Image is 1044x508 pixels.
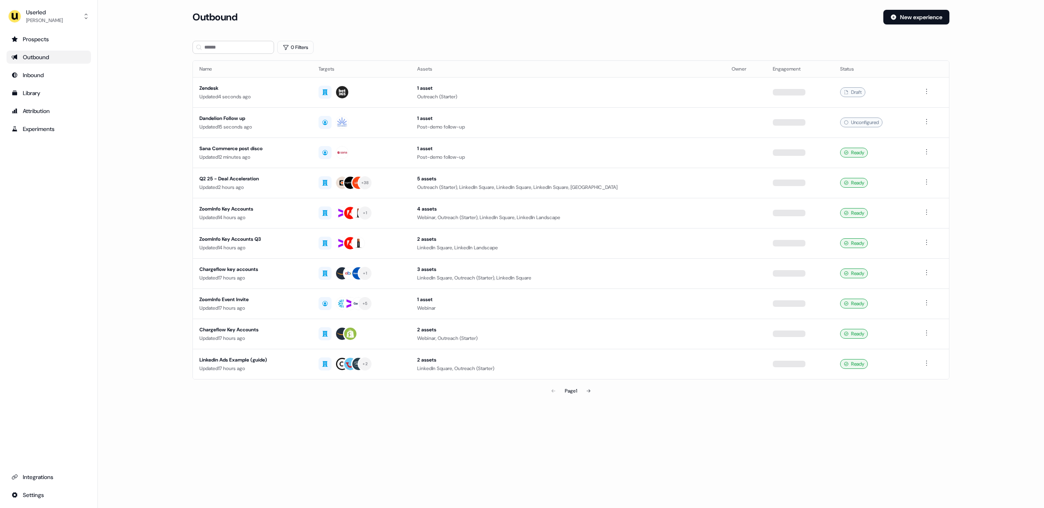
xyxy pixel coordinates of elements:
th: Status [834,61,916,77]
div: 2 assets [417,326,719,334]
div: Userled [26,8,63,16]
a: Go to prospects [7,33,91,46]
div: Attribution [11,107,86,115]
div: + 38 [361,179,369,186]
button: New experience [883,10,949,24]
div: Updated 4 seconds ago [199,93,305,101]
div: Webinar [417,304,719,312]
div: Inbound [11,71,86,79]
div: Zendesk [199,84,305,92]
div: Sana Commerce post disco [199,144,305,153]
div: Dandelion Follow up [199,114,305,122]
div: Linkedin Ads Example (guide) [199,356,305,364]
div: 1 asset [417,144,719,153]
div: 1 asset [417,114,719,122]
div: 3 assets [417,265,719,273]
div: Outreach (Starter), LinkedIn Square, LinkedIn Square, LinkedIn Square, [GEOGRAPHIC_DATA] [417,183,719,191]
a: Go to templates [7,87,91,100]
div: + 1 [363,270,367,277]
th: Targets [312,61,411,77]
div: Outreach (Starter) [417,93,719,101]
div: 1 asset [417,84,719,92]
div: Integrations [11,473,86,481]
div: + 5 [363,300,368,307]
div: Updated 2 hours ago [199,183,305,191]
div: Updated 17 hours ago [199,334,305,342]
div: Outbound [11,53,86,61]
a: Go to integrations [7,488,91,501]
div: Unconfigured [840,118,883,127]
div: Updated 15 seconds ago [199,123,305,131]
a: Go to attribution [7,104,91,118]
th: Owner [725,61,766,77]
div: LinkedIn Square, Outreach (Starter), LinkedIn Square [417,274,719,282]
div: Chargeflow key accounts [199,265,305,273]
div: Ready [840,148,868,158]
div: Chargeflow Key Accounts [199,326,305,334]
div: Draft [840,87,865,97]
div: Ready [840,329,868,339]
div: Updated 12 minutes ago [199,153,305,161]
div: Post-demo follow-up [417,153,719,161]
th: Engagement [766,61,834,77]
a: Go to integrations [7,470,91,484]
div: Updated 14 hours ago [199,244,305,252]
div: 2 assets [417,235,719,243]
div: LinkedIn Square, LinkedIn Landscape [417,244,719,252]
div: Ready [840,268,868,278]
a: Go to Inbound [7,69,91,82]
div: Updated 17 hours ago [199,364,305,373]
a: Go to outbound experience [7,51,91,64]
div: Webinar, Outreach (Starter), LinkedIn Square, LinkedIn Landscape [417,213,719,222]
div: ZoomInfo Key Accounts Q3 [199,235,305,243]
div: Updated 17 hours ago [199,304,305,312]
th: Assets [411,61,725,77]
div: ZoomInfo Event Invite [199,295,305,304]
div: Ready [840,178,868,188]
div: 4 assets [417,205,719,213]
div: Settings [11,491,86,499]
div: ZoomInfo Key Accounts [199,205,305,213]
div: Post-demo follow-up [417,123,719,131]
div: [PERSON_NAME] [26,16,63,24]
div: 2 assets [417,356,719,364]
div: LinkedIn Square, Outreach (Starter) [417,364,719,373]
div: Ready [840,238,868,248]
div: Ready [840,299,868,308]
div: Experiments [11,125,86,133]
div: Library [11,89,86,97]
div: Q2 25 - Deal Acceleration [199,175,305,183]
div: Ready [840,208,868,218]
button: Userled[PERSON_NAME] [7,7,91,26]
div: Webinar, Outreach (Starter) [417,334,719,342]
th: Name [193,61,312,77]
button: 0 Filters [277,41,314,54]
div: Ready [840,359,868,369]
div: Updated 17 hours ago [199,274,305,282]
a: Go to experiments [7,122,91,135]
div: Updated 14 hours ago [199,213,305,222]
div: Prospects [11,35,86,43]
h3: Outbound [192,11,237,23]
div: 1 asset [417,295,719,304]
div: + 1 [363,209,367,217]
div: + 2 [363,360,367,368]
div: 5 assets [417,175,719,183]
div: Page 1 [565,387,577,395]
